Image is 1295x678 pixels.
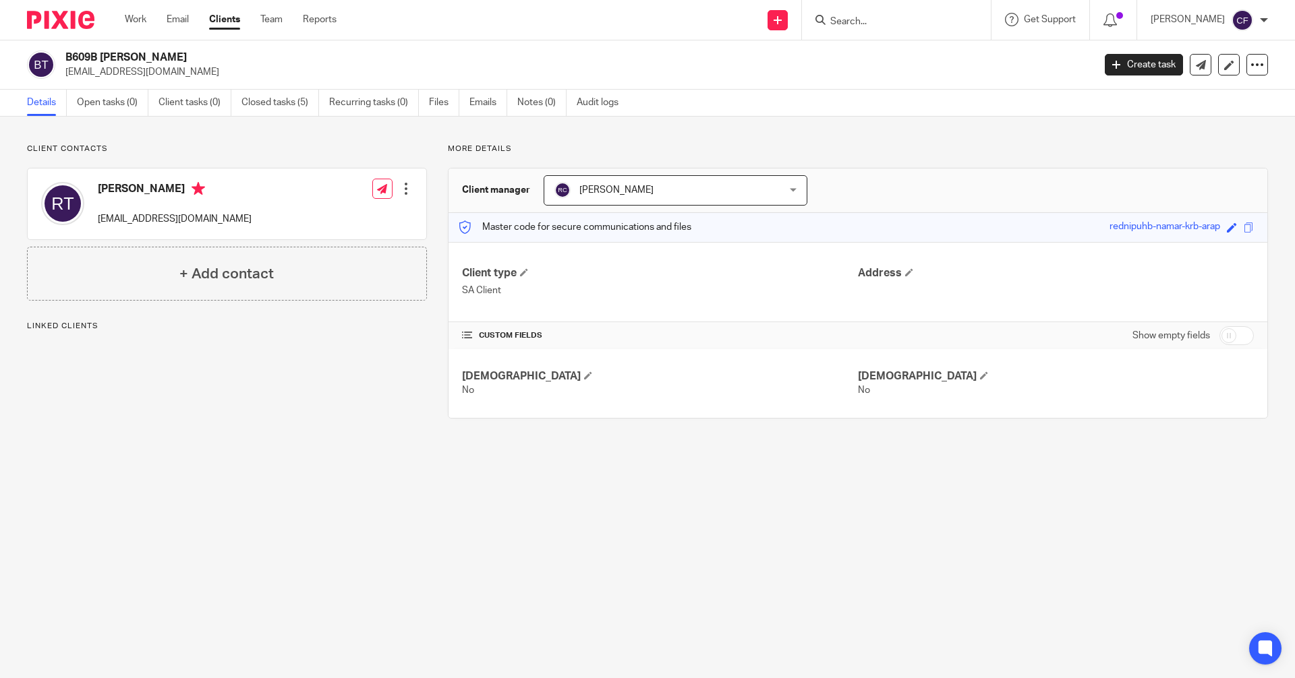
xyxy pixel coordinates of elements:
[329,90,419,116] a: Recurring tasks (0)
[27,90,67,116] a: Details
[27,321,427,332] p: Linked clients
[462,284,858,297] p: SA Client
[159,90,231,116] a: Client tasks (0)
[65,51,881,65] h2: B609B [PERSON_NAME]
[448,144,1268,154] p: More details
[98,212,252,226] p: [EMAIL_ADDRESS][DOMAIN_NAME]
[858,369,1254,383] h4: [DEMOGRAPHIC_DATA]
[41,182,84,225] img: svg%3E
[462,369,858,383] h4: [DEMOGRAPHIC_DATA]
[579,185,654,195] span: [PERSON_NAME]
[829,16,950,28] input: Search
[858,386,870,395] span: No
[260,13,283,26] a: Team
[241,90,319,116] a: Closed tasks (5)
[429,90,459,116] a: Files
[858,266,1254,280] h4: Address
[167,13,189,26] a: Email
[98,182,252,199] h4: [PERSON_NAME]
[192,182,205,195] i: Primary
[77,90,148,116] a: Open tasks (0)
[27,11,94,29] img: Pixie
[303,13,337,26] a: Reports
[554,182,571,198] img: svg%3E
[1132,329,1210,342] label: Show empty fields
[462,266,858,280] h4: Client type
[27,144,427,154] p: Client contacts
[1024,15,1076,24] span: Get Support
[1110,220,1220,235] div: rednipuhb-namar-krb-arap
[209,13,240,26] a: Clients
[517,90,567,116] a: Notes (0)
[577,90,629,116] a: Audit logs
[462,330,858,341] h4: CUSTOM FIELDS
[65,65,1085,79] p: [EMAIL_ADDRESS][DOMAIN_NAME]
[459,220,691,234] p: Master code for secure communications and files
[462,183,530,197] h3: Client manager
[125,13,146,26] a: Work
[179,264,274,284] h4: + Add contact
[27,51,55,79] img: svg%3E
[469,90,507,116] a: Emails
[462,386,474,395] span: No
[1232,9,1253,31] img: svg%3E
[1151,13,1225,26] p: [PERSON_NAME]
[1105,54,1183,75] a: Create task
